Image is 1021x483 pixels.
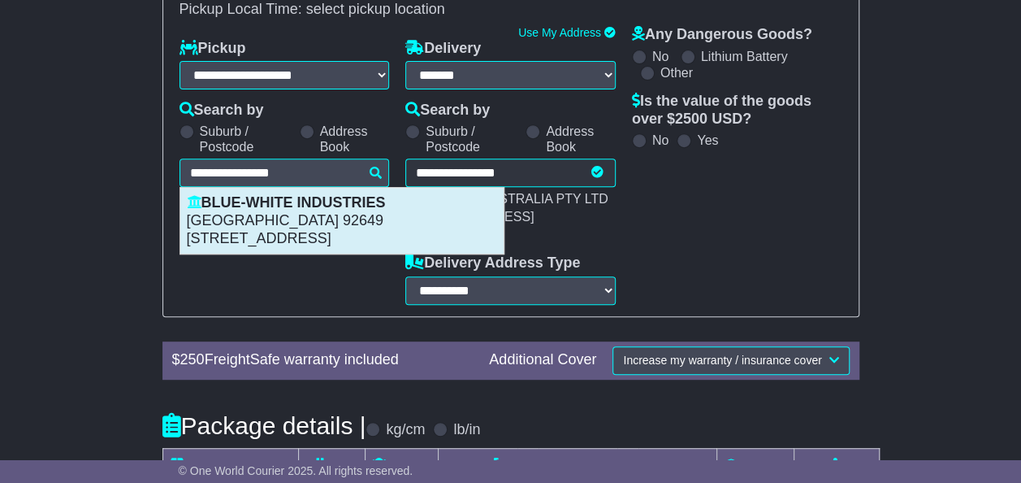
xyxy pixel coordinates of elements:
p: [GEOGRAPHIC_DATA] 92649 [187,212,497,230]
label: Pickup [180,40,246,58]
p: [STREET_ADDRESS] [187,230,497,248]
label: Address Book [546,124,616,154]
a: Use My Address [518,26,601,39]
label: Address Book [320,124,390,154]
div: $ FreightSafe warranty included [164,351,482,369]
label: Lithium Battery [701,49,788,64]
h4: Package details | [162,412,366,439]
button: Increase my warranty / insurance cover [612,346,849,375]
label: kg/cm [386,421,425,439]
label: No [652,133,668,148]
label: Delivery Address Type [405,255,580,272]
label: Yes [697,133,718,148]
label: Other [660,65,693,80]
label: Delivery [405,40,481,58]
label: Any Dangerous Goods? [632,26,812,44]
div: Additional Cover [481,351,604,369]
span: CHEMTROL AUSTRALIA PTY LTD [405,192,608,206]
span: © One World Courier 2025. All rights reserved. [179,464,413,477]
span: Increase my warranty / insurance cover [623,354,821,367]
p: BLUE-WHITE INDUSTRIES [187,194,497,212]
span: 250 [180,351,205,368]
label: Suburb / Postcode [426,124,517,154]
div: Pickup Local Time: [171,1,850,19]
label: Search by [180,102,264,120]
label: No [652,49,668,64]
label: Search by [405,102,490,120]
label: Suburb / Postcode [200,124,292,154]
label: Is the value of the goods over $ ? [632,93,842,128]
span: USD [712,111,742,127]
span: select pickup location [306,1,445,17]
label: lb/in [453,421,480,439]
span: 2500 [675,111,707,127]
